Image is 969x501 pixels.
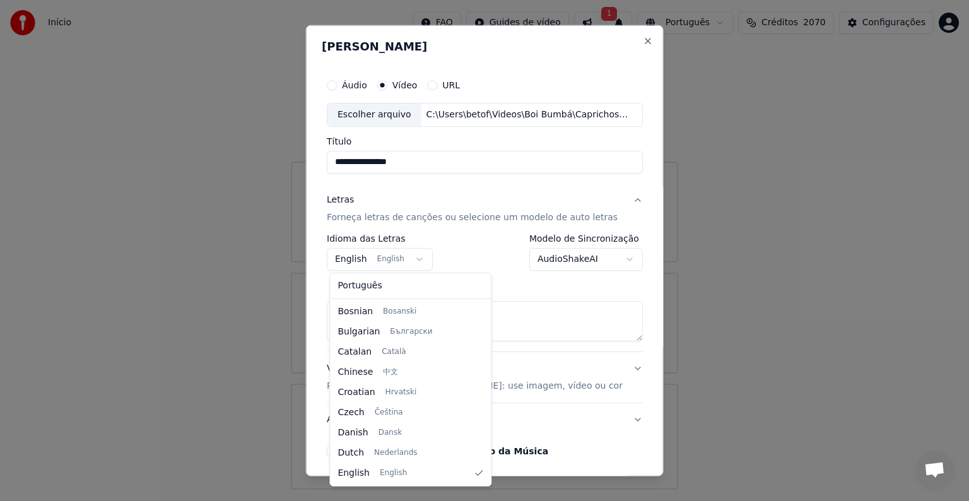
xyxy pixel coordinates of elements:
span: Chinese [338,366,373,379]
span: Dansk [379,428,402,438]
span: Català [382,347,406,357]
span: Hrvatski [385,387,417,398]
span: Български [390,327,432,337]
span: Dutch [338,447,364,459]
span: English [338,467,370,480]
span: Bulgarian [338,326,380,338]
span: Bosnian [338,305,373,318]
span: Čeština [375,408,403,418]
span: Nederlands [374,448,417,458]
span: Czech [338,406,364,419]
span: Croatian [338,386,375,399]
span: Danish [338,427,368,439]
span: Catalan [338,346,372,358]
span: English [380,468,407,478]
span: Português [338,280,382,292]
span: Bosanski [383,307,416,317]
span: 中文 [383,367,398,377]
